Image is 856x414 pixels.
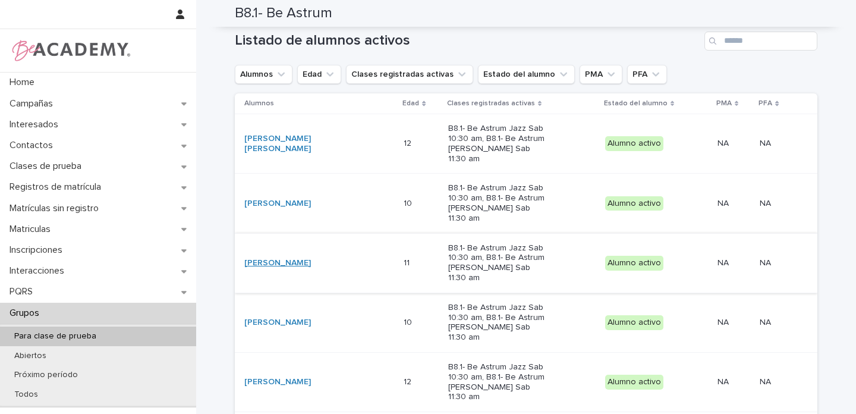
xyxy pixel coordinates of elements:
tr: [PERSON_NAME] 1010 B8.1- Be Astrum Jazz Sab 10:30 am, B8.1- Be Astrum [PERSON_NAME] Sab 11:30 amA... [235,174,817,233]
p: Para clase de prueba [5,331,106,341]
p: B8.1- Be Astrum Jazz Sab 10:30 am, B8.1- Be Astrum [PERSON_NAME] Sab 11:30 am [448,243,547,283]
tr: [PERSON_NAME] 1212 B8.1- Be Astrum Jazz Sab 10:30 am, B8.1- Be Astrum [PERSON_NAME] Sab 11:30 amA... [235,352,817,412]
p: PMA [716,97,732,110]
p: NA [760,315,773,328]
p: B8.1- Be Astrum Jazz Sab 10:30 am, B8.1- Be Astrum [PERSON_NAME] Sab 11:30 am [448,124,547,164]
tr: [PERSON_NAME] [PERSON_NAME] 1212 B8.1- Be Astrum Jazz Sab 10:30 am, B8.1- Be Astrum [PERSON_NAME]... [235,114,817,174]
p: 12 [404,375,414,387]
p: Matriculas [5,224,60,235]
p: 11 [404,256,412,268]
p: Interesados [5,119,68,130]
p: NA [717,256,731,268]
p: Grupos [5,308,49,319]
p: NA [717,315,731,328]
p: Home [5,77,44,88]
p: Estado del alumno [604,97,668,110]
p: Campañas [5,98,62,109]
p: NA [717,375,731,387]
p: 10 [404,196,414,209]
a: [PERSON_NAME] [244,377,311,387]
button: Clases registradas activas [346,65,473,84]
div: Alumno activo [605,136,663,151]
a: [PERSON_NAME] [PERSON_NAME] [244,134,344,154]
h2: B8.1- Be Astrum [235,5,332,22]
p: Interacciones [5,265,74,277]
p: Todos [5,390,48,400]
tr: [PERSON_NAME] 1111 B8.1- Be Astrum Jazz Sab 10:30 am, B8.1- Be Astrum [PERSON_NAME] Sab 11:30 amA... [235,233,817,293]
p: 12 [404,136,414,149]
button: PFA [627,65,667,84]
p: Abiertos [5,351,56,361]
p: NA [717,196,731,209]
p: Contactos [5,140,62,151]
p: 10 [404,315,414,328]
button: Edad [297,65,341,84]
p: NA [760,136,773,149]
p: B8.1- Be Astrum Jazz Sab 10:30 am, B8.1- Be Astrum [PERSON_NAME] Sab 11:30 am [448,183,547,223]
p: Matrículas sin registro [5,203,108,214]
p: Registros de matrícula [5,181,111,193]
p: PFA [759,97,772,110]
div: Alumno activo [605,315,663,330]
p: Clases de prueba [5,161,91,172]
p: NA [760,256,773,268]
p: Alumnos [244,97,274,110]
button: Alumnos [235,65,292,84]
img: WPrjXfSUmiLcdUfaYY4Q [10,39,131,62]
div: Alumno activo [605,375,663,390]
div: Alumno activo [605,196,663,211]
div: Alumno activo [605,256,663,271]
h1: Listado de alumnos activos [235,32,700,49]
p: NA [717,136,731,149]
p: NA [760,375,773,387]
input: Search [704,32,817,51]
p: Próximo período [5,370,87,380]
a: [PERSON_NAME] [244,318,311,328]
p: B8.1- Be Astrum Jazz Sab 10:30 am, B8.1- Be Astrum [PERSON_NAME] Sab 11:30 am [448,362,547,402]
p: Clases registradas activas [447,97,535,110]
tr: [PERSON_NAME] 1010 B8.1- Be Astrum Jazz Sab 10:30 am, B8.1- Be Astrum [PERSON_NAME] Sab 11:30 amA... [235,293,817,352]
p: Inscripciones [5,244,72,256]
button: PMA [580,65,622,84]
p: NA [760,196,773,209]
a: [PERSON_NAME] [244,258,311,268]
a: [PERSON_NAME] [244,199,311,209]
button: Estado del alumno [478,65,575,84]
p: B8.1- Be Astrum Jazz Sab 10:30 am, B8.1- Be Astrum [PERSON_NAME] Sab 11:30 am [448,303,547,343]
p: Edad [402,97,419,110]
p: PQRS [5,286,42,297]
